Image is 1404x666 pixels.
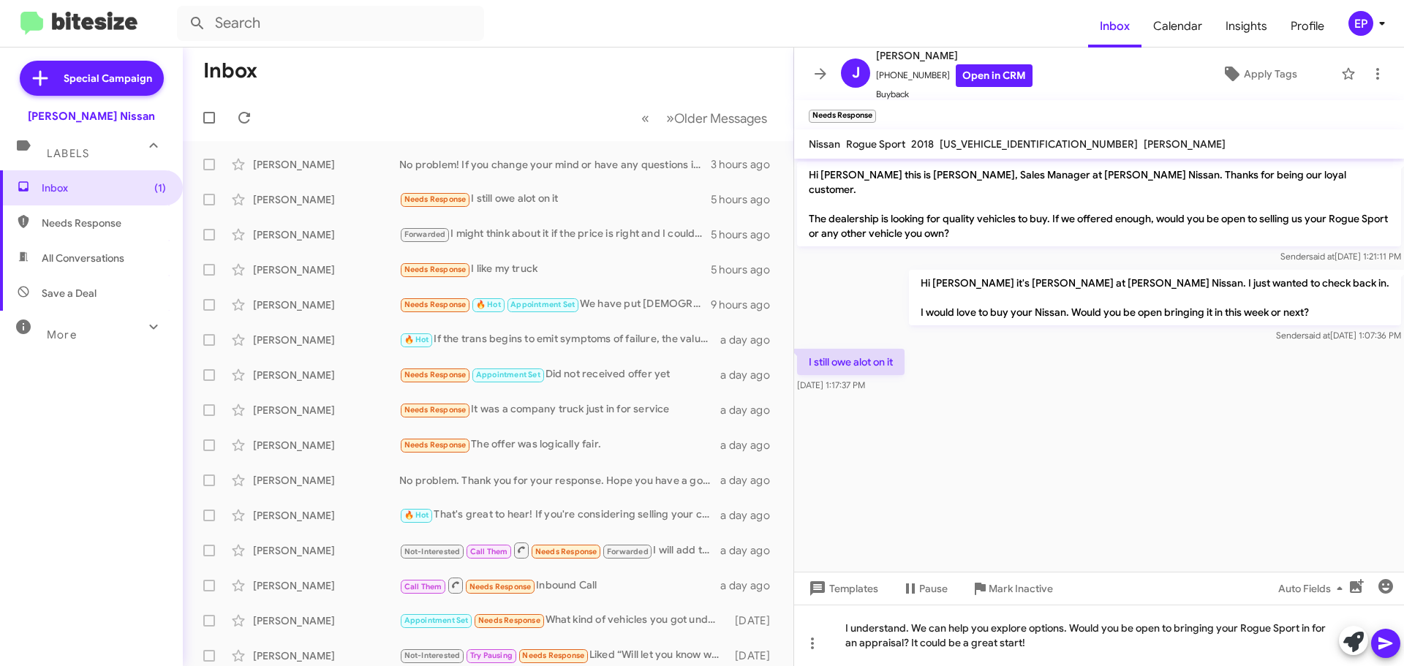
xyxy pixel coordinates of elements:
span: Apply Tags [1244,61,1297,87]
span: said at [1305,330,1330,341]
span: Needs Response [404,440,467,450]
span: Rogue Sport [846,137,905,151]
div: I still owe alot on it [399,191,711,208]
span: Appointment Set [404,616,469,625]
button: Mark Inactive [959,575,1065,602]
div: [PERSON_NAME] [253,192,399,207]
div: I might think about it if the price is right and I could get into a newer Nissan Rogue without a ... [399,226,711,243]
div: [PERSON_NAME] [253,368,399,382]
div: 5 hours ago [711,262,782,277]
span: [PERSON_NAME] [1144,137,1226,151]
a: Profile [1279,5,1336,48]
div: [PERSON_NAME] [253,648,399,663]
div: [PERSON_NAME] [253,613,399,628]
span: Older Messages [674,110,767,126]
span: Needs Response [404,300,467,309]
div: [PERSON_NAME] [253,403,399,417]
a: Calendar [1141,5,1214,48]
button: EP [1336,11,1388,36]
span: Labels [47,147,89,160]
div: [PERSON_NAME] [253,578,399,593]
a: Open in CRM [956,64,1033,87]
span: Inbox [42,181,166,195]
div: We have put [DEMOGRAPHIC_DATA] in the back seat way too long. It's time for the world to understa... [399,296,711,313]
div: No problem. Thank you for your response. Hope you have a good day as well! [399,473,720,488]
div: [PERSON_NAME] [253,473,399,488]
span: 🔥 Hot [476,300,501,309]
span: All Conversations [42,251,124,265]
div: [PERSON_NAME] [253,298,399,312]
small: Needs Response [809,110,876,123]
div: If the trans begins to emit symptoms of failure, the value will decrease to around $1800-2000 [399,331,720,348]
span: Forwarded [603,545,652,559]
span: 2018 [911,137,934,151]
div: [PERSON_NAME] [253,543,399,558]
div: [PERSON_NAME] [253,508,399,523]
div: a day ago [720,508,782,523]
div: What kind of vehicles you got under 10k? [399,612,728,629]
span: Pause [919,575,948,602]
button: Templates [794,575,890,602]
div: a day ago [720,438,782,453]
span: Templates [806,575,878,602]
span: Call Them [470,547,508,556]
span: [PERSON_NAME] [876,47,1033,64]
div: I will add the Chevy exhaust system and engine control module [399,541,720,559]
input: Search [177,6,484,41]
span: Needs Response [404,405,467,415]
div: [PERSON_NAME] [253,333,399,347]
div: That's great to hear! If you're considering selling your current vehicle, we'd love to discuss it... [399,507,720,523]
span: Not-Interested [404,547,461,556]
span: Appointment Set [510,300,575,309]
div: a day ago [720,368,782,382]
p: Hi [PERSON_NAME] this is [PERSON_NAME], Sales Manager at [PERSON_NAME] Nissan. Thanks for being o... [797,162,1401,246]
div: a day ago [720,473,782,488]
button: Next [657,103,776,133]
span: Needs Response [42,216,166,230]
span: Nissan [809,137,840,151]
span: 🔥 Hot [404,335,429,344]
span: Sender [DATE] 1:07:36 PM [1276,330,1401,341]
span: Needs Response [404,370,467,379]
span: Try Pausing [470,651,513,660]
span: [DATE] 1:17:37 PM [797,379,865,390]
div: a day ago [720,403,782,417]
span: Auto Fields [1278,575,1348,602]
div: [PERSON_NAME] [253,438,399,453]
span: Needs Response [404,265,467,274]
div: [DATE] [728,613,782,628]
div: EP [1348,11,1373,36]
span: [US_VEHICLE_IDENTIFICATION_NUMBER] [940,137,1138,151]
span: Save a Deal [42,286,97,300]
a: Inbox [1088,5,1141,48]
div: The offer was logically fair. [399,436,720,453]
div: [PERSON_NAME] Nissan [28,109,155,124]
div: a day ago [720,578,782,593]
span: More [47,328,77,341]
span: J [852,61,860,85]
span: Needs Response [469,582,532,591]
div: Did not received offer yet [399,366,720,383]
div: 9 hours ago [711,298,782,312]
p: I still owe alot on it [797,349,905,375]
span: Sender [DATE] 1:21:11 PM [1280,251,1401,262]
span: Needs Response [404,194,467,204]
span: « [641,109,649,127]
div: [DATE] [728,648,782,663]
button: Pause [890,575,959,602]
div: Liked “Will let you know when it arrives so we can set up a test drive.” [399,647,728,664]
span: Needs Response [535,547,597,556]
div: a day ago [720,543,782,558]
div: [PERSON_NAME] [253,227,399,242]
div: [PERSON_NAME] [253,157,399,172]
span: (1) [154,181,166,195]
span: Buyback [876,87,1033,102]
button: Auto Fields [1267,575,1360,602]
span: Appointment Set [476,370,540,379]
div: It was a company truck just in for service [399,401,720,418]
nav: Page navigation example [633,103,776,133]
p: Hi [PERSON_NAME] it's [PERSON_NAME] at [PERSON_NAME] Nissan. I just wanted to check back in. I wo... [909,270,1401,325]
div: 5 hours ago [711,227,782,242]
